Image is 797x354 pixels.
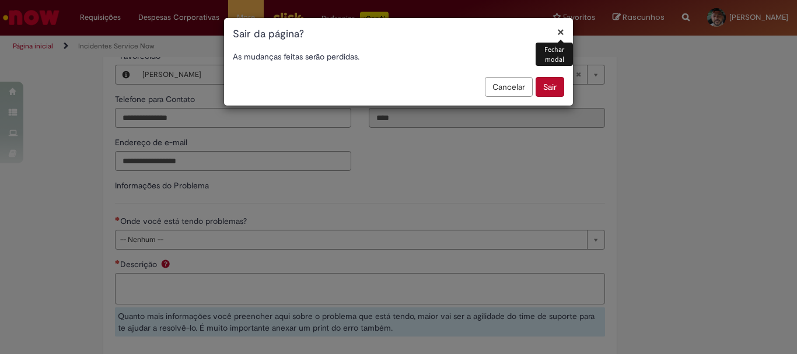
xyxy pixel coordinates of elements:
[536,77,564,97] button: Sair
[233,27,564,42] h1: Sair da página?
[557,26,564,38] button: Fechar modal
[233,51,564,62] p: As mudanças feitas serão perdidas.
[485,77,533,97] button: Cancelar
[536,43,573,66] div: Fechar modal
